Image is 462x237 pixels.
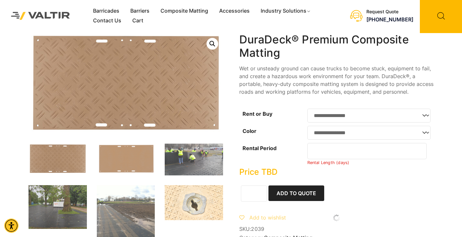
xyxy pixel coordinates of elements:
input: Number [307,143,427,159]
a: Open this option [207,38,218,50]
a: Cart [127,16,149,26]
p: Wet or unsteady ground can cause trucks to become stuck, equipment to fail, and create a hazardou... [239,65,434,96]
a: Industry Solutions [255,6,316,16]
span: SKU: [239,226,434,232]
div: Request Quote [366,9,413,15]
input: Product quantity [241,185,267,202]
label: Rent or Buy [243,111,272,117]
img: Workers in bright yellow vests are assembling large black panels on a grassy area, preparing for ... [165,144,223,175]
a: call (888) 496-3625 [366,16,413,23]
a: Contact Us [88,16,127,26]
th: Rental Period [239,141,307,167]
img: A flat, beige surface with a textured pattern and multiple holes for mounting or attachment. [97,144,155,174]
img: A close-up of a circular metal fixture with a keyhole, surrounded by a textured surface featuring... [165,185,223,220]
div: Accessibility Menu [4,219,18,233]
img: DuraDeck-rugged-w-hand-holds.jpg [29,144,87,174]
span: 2039 [251,226,264,232]
img: A large white generator is parked on a black mat surface in a park, surrounded by trees and a few... [29,185,87,229]
a: Barriers [125,6,155,16]
bdi: Price TBD [239,167,278,177]
a: Accessories [214,6,255,16]
label: Color [243,128,256,134]
a: Composite Matting [155,6,214,16]
button: Add to Quote [268,185,324,201]
small: Rental Length (days) [307,160,349,165]
h1: DuraDeck® Premium Composite Matting [239,33,434,60]
img: Valtir Rentals [5,6,76,26]
a: Barricades [88,6,125,16]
